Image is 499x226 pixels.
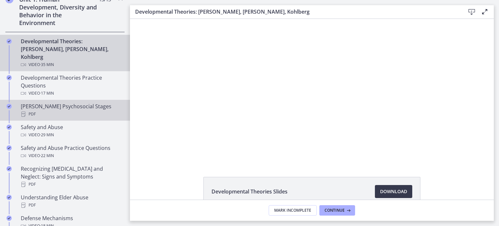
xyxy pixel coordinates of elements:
iframe: Video Lesson [130,19,494,162]
div: Safety and Abuse Practice Questions [21,144,122,160]
div: Understanding Elder Abuse [21,193,122,209]
span: · 17 min [40,89,54,97]
span: Continue [325,208,345,213]
button: Continue [319,205,355,216]
i: Completed [6,39,12,44]
div: Developmental Theories Practice Questions [21,74,122,97]
div: Video [21,152,122,160]
div: Safety and Abuse [21,123,122,139]
h3: Developmental Theories: [PERSON_NAME], [PERSON_NAME], Kohlberg [135,8,455,16]
i: Completed [6,145,12,151]
span: Download [380,188,407,195]
i: Completed [6,125,12,130]
i: Completed [6,195,12,200]
span: · 29 min [40,131,54,139]
div: [PERSON_NAME] Psychosocial Stages [21,102,122,118]
div: Video [21,131,122,139]
button: Mark Incomplete [269,205,317,216]
span: Mark Incomplete [274,208,311,213]
div: Recognizing [MEDICAL_DATA] and Neglect: Signs and Symptoms [21,165,122,188]
div: Video [21,61,122,69]
i: Completed [6,216,12,221]
span: · 35 min [40,61,54,69]
i: Completed [6,75,12,80]
a: Download [375,185,412,198]
i: Completed [6,166,12,171]
div: PDF [21,180,122,188]
div: PDF [21,110,122,118]
div: PDF [21,201,122,209]
span: Developmental Theories Slides [211,188,288,195]
div: Developmental Theories: [PERSON_NAME], [PERSON_NAME], Kohlberg [21,37,122,69]
span: · 22 min [40,152,54,160]
i: Completed [6,104,12,109]
div: Video [21,89,122,97]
